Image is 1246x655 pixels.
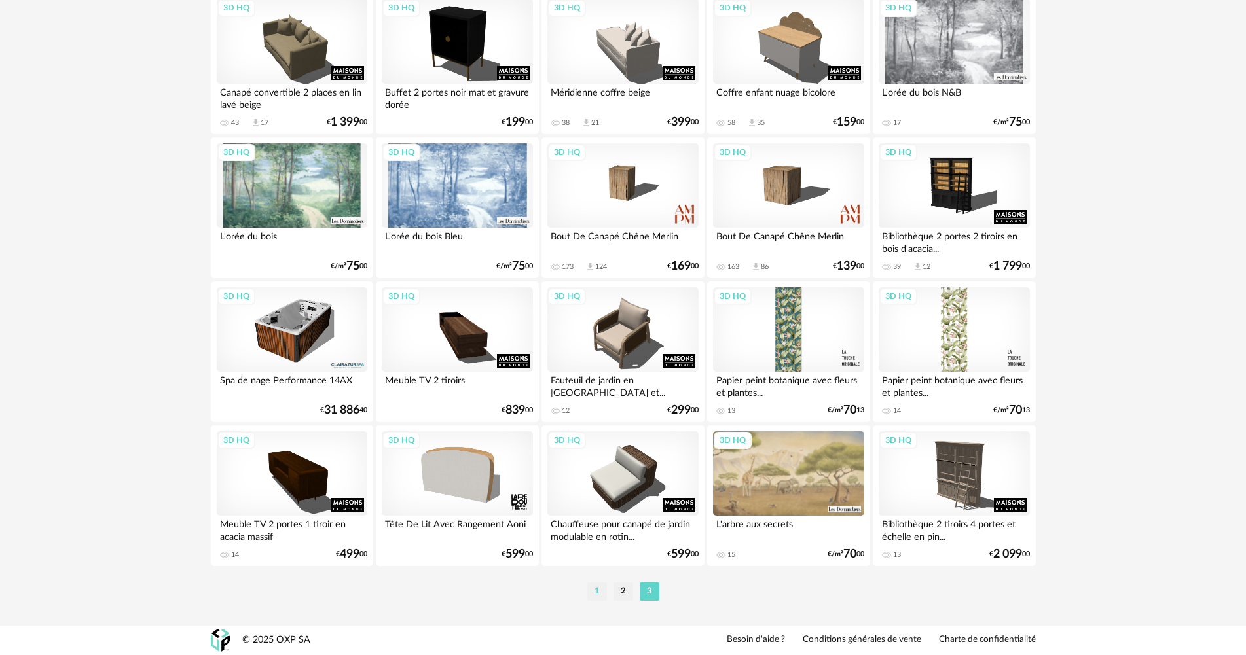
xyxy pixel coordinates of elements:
div: 39 [893,262,901,272]
a: 3D HQ Meuble TV 2 portes 1 tiroir en acacia massif 14 €49900 [211,425,373,567]
div: 3D HQ [879,288,917,305]
span: 75 [512,262,525,271]
div: 3D HQ [714,144,752,161]
div: 3D HQ [548,144,586,161]
div: Méridienne coffre beige [547,84,698,110]
span: 299 [671,406,691,415]
div: Papier peint botanique avec fleurs et plantes... [879,372,1029,398]
div: Meuble TV 2 tiroirs [382,372,532,398]
div: 3D HQ [548,432,586,449]
div: 3D HQ [382,288,420,305]
div: €/m² 13 [828,406,864,415]
span: 75 [1009,118,1022,127]
div: L'arbre aux secrets [713,516,864,542]
div: € 00 [667,406,699,415]
a: 3D HQ L'orée du bois Bleu €/m²7500 [376,137,538,279]
span: 70 [843,406,856,415]
div: 14 [893,406,901,416]
span: 399 [671,118,691,127]
div: € 00 [833,262,864,271]
a: Charte de confidentialité [939,634,1036,646]
a: 3D HQ Spa de nage Performance 14AX €31 88640 [211,281,373,423]
span: Download icon [581,118,591,128]
div: € 40 [320,406,367,415]
div: € 00 [667,550,699,559]
div: Bout De Canapé Chêne Merlin [547,228,698,254]
img: OXP [211,629,230,652]
div: 12 [923,262,930,272]
span: 159 [837,118,856,127]
a: 3D HQ L'orée du bois €/m²7500 [211,137,373,279]
div: 3D HQ [714,432,752,449]
a: 3D HQ Tête De Lit Avec Rangement Aoni €59900 [376,425,538,567]
span: 75 [346,262,359,271]
div: 3D HQ [382,144,420,161]
div: Bout De Canapé Chêne Merlin [713,228,864,254]
div: 3D HQ [217,288,255,305]
div: © 2025 OXP SA [242,634,310,646]
div: € 00 [502,118,533,127]
a: 3D HQ Bout De Canapé Chêne Merlin 173 Download icon 124 €16900 [541,137,704,279]
div: 3D HQ [714,288,752,305]
div: €/m² 00 [496,262,533,271]
div: 3D HQ [879,432,917,449]
div: € 00 [989,262,1030,271]
span: 1 799 [993,262,1022,271]
div: € 00 [989,550,1030,559]
div: Spa de nage Performance 14AX [217,372,367,398]
div: € 00 [336,550,367,559]
a: 3D HQ Papier peint botanique avec fleurs et plantes... 14 €/m²7013 [873,281,1035,423]
a: 3D HQ Bibliothèque 2 tiroirs 4 portes et échelle en pin... 13 €2 09900 [873,425,1035,567]
div: € 00 [327,118,367,127]
span: 31 886 [324,406,359,415]
div: € 00 [667,118,699,127]
div: €/m² 13 [993,406,1030,415]
div: 58 [727,118,735,128]
span: Download icon [251,118,261,128]
span: 599 [671,550,691,559]
div: L'orée du bois N&B [879,84,1029,110]
div: Tête De Lit Avec Rangement Aoni [382,516,532,542]
a: 3D HQ Bibliothèque 2 portes 2 tiroirs en bois d'acacia... 39 Download icon 12 €1 79900 [873,137,1035,279]
div: 35 [757,118,765,128]
div: 13 [727,406,735,416]
div: € 00 [833,118,864,127]
div: 124 [595,262,607,272]
div: 173 [562,262,574,272]
a: Besoin d'aide ? [727,634,785,646]
div: Coffre enfant nuage bicolore [713,84,864,110]
div: Chauffeuse pour canapé de jardin modulable en rotin... [547,516,698,542]
div: 17 [893,118,901,128]
div: 14 [231,550,239,559]
div: 3D HQ [217,144,255,161]
a: 3D HQ Papier peint botanique avec fleurs et plantes... 13 €/m²7013 [707,281,870,423]
div: 13 [893,550,901,559]
div: Papier peint botanique avec fleurs et plantes... [713,372,864,398]
div: € 00 [667,262,699,271]
div: € 00 [502,406,533,415]
div: Buffet 2 portes noir mat et gravure dorée [382,84,532,110]
span: 199 [505,118,525,127]
div: 163 [727,262,739,272]
div: 3D HQ [217,432,255,449]
a: 3D HQ Meuble TV 2 tiroirs €83900 [376,281,538,423]
li: 3 [640,582,659,601]
div: 3D HQ [548,288,586,305]
div: 21 [591,118,599,128]
div: 3D HQ [382,432,420,449]
span: 139 [837,262,856,271]
span: Download icon [585,262,595,272]
div: Fauteuil de jardin en [GEOGRAPHIC_DATA] et... [547,372,698,398]
span: 499 [340,550,359,559]
span: 599 [505,550,525,559]
span: 169 [671,262,691,271]
span: Download icon [913,262,923,272]
div: 43 [231,118,239,128]
div: L'orée du bois Bleu [382,228,532,254]
div: Bibliothèque 2 tiroirs 4 portes et échelle en pin... [879,516,1029,542]
span: Download icon [747,118,757,128]
div: 3D HQ [879,144,917,161]
span: Download icon [751,262,761,272]
li: 1 [587,582,607,601]
a: Conditions générales de vente [803,634,921,646]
